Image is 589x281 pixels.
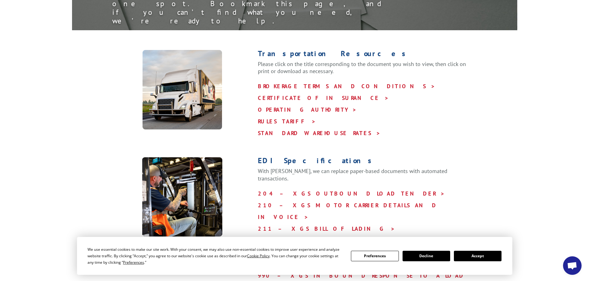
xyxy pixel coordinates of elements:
a: OPERATING AUTHORITY > [258,106,357,113]
p: Please click on the title corresponding to the document you wish to view, then click on print or ... [258,60,478,81]
a: CERTIFICATE OF INSURANCE > [258,94,389,101]
span: Preferences [123,260,144,265]
button: Decline [403,251,450,261]
h1: EDI Specifications [258,157,478,167]
a: STANDARD WAREHOUSE RATES > [258,130,381,137]
a: 211 – XGS BILL OF LADING > [258,225,395,232]
a: 204 – XGS OUTBOUND LOAD TENDER > [258,190,445,197]
div: Cookie Consent Prompt [77,237,512,275]
a: BROKERAGE TERMS AND CONDITIONS > [258,83,435,90]
img: XpressGlobal_Resources [142,50,222,130]
button: Preferences [351,251,399,261]
a: 210 – XGS MOTOR CARRIER DETAILS AND INVOICE > [258,202,437,221]
div: Open chat [563,256,582,275]
img: XpressGlobalSystems_Resources_EDI [142,157,222,237]
span: Cookie Policy [247,253,270,258]
div: We use essential cookies to make our site work. With your consent, we may also use non-essential ... [87,246,344,266]
a: RULES TARIFF > [258,118,316,125]
p: With [PERSON_NAME], we can replace paper-based documents with automated transactions. [258,167,478,188]
h1: Transportation Resources [258,50,478,60]
button: Accept [454,251,502,261]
